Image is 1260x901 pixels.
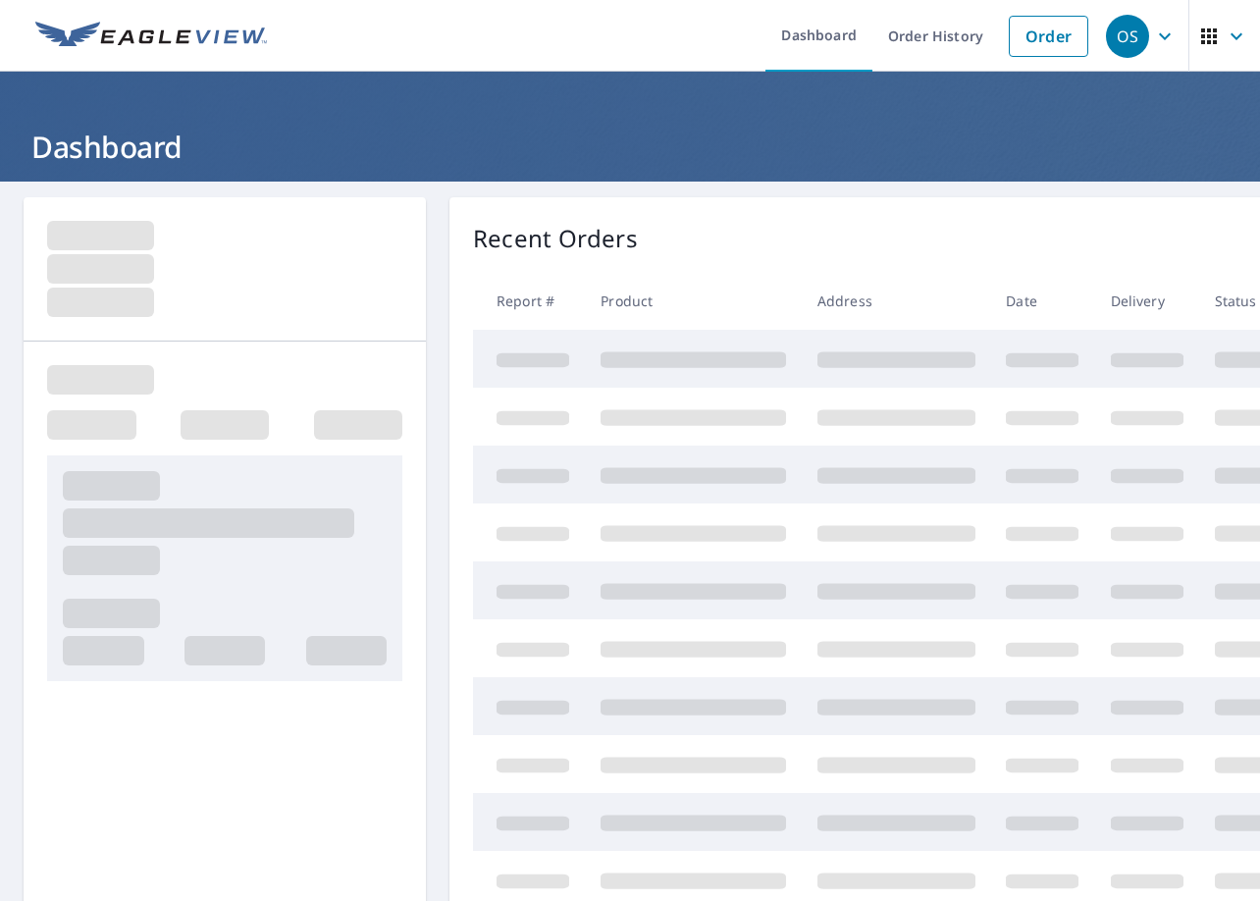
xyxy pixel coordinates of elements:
[990,272,1094,330] th: Date
[24,127,1236,167] h1: Dashboard
[585,272,802,330] th: Product
[1106,15,1149,58] div: OS
[473,221,638,256] p: Recent Orders
[35,22,267,51] img: EV Logo
[1095,272,1199,330] th: Delivery
[802,272,991,330] th: Address
[1009,16,1088,57] a: Order
[473,272,585,330] th: Report #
